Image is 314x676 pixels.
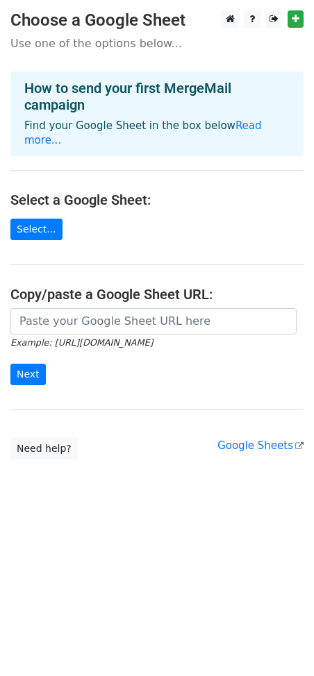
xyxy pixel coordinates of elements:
a: Google Sheets [217,439,304,452]
p: Find your Google Sheet in the box below [24,119,290,148]
a: Select... [10,219,63,240]
a: Read more... [24,119,262,146]
h3: Choose a Google Sheet [10,10,304,31]
h4: Select a Google Sheet: [10,192,304,208]
input: Next [10,364,46,385]
h4: Copy/paste a Google Sheet URL: [10,286,304,303]
small: Example: [URL][DOMAIN_NAME] [10,337,153,348]
a: Need help? [10,438,78,459]
input: Paste your Google Sheet URL here [10,308,297,335]
p: Use one of the options below... [10,36,304,51]
h4: How to send your first MergeMail campaign [24,80,290,113]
